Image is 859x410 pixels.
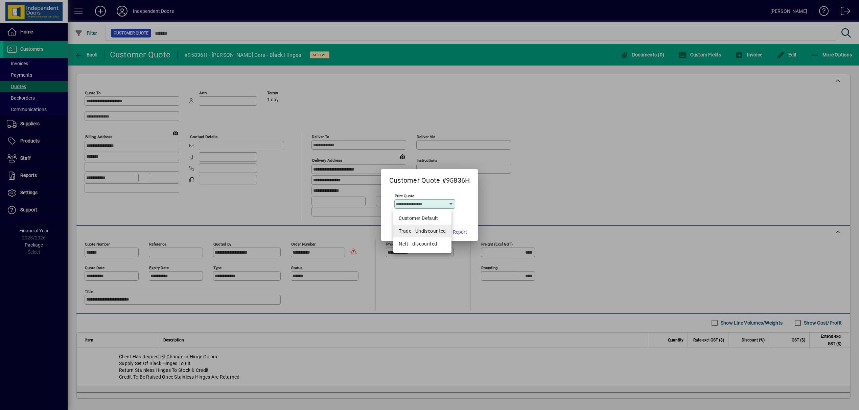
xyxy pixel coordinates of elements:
mat-option: Nett - discounted [393,237,451,250]
div: Nett - discounted [399,240,446,248]
button: Run Report [441,226,470,238]
div: Trade - Undiscounted [399,228,446,235]
h2: Customer Quote #95836H [381,169,478,186]
mat-option: Trade - Undiscounted [393,225,451,237]
mat-label: Print Quote [395,194,414,198]
span: Customer Default [399,215,446,222]
span: Run Report [443,229,467,236]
